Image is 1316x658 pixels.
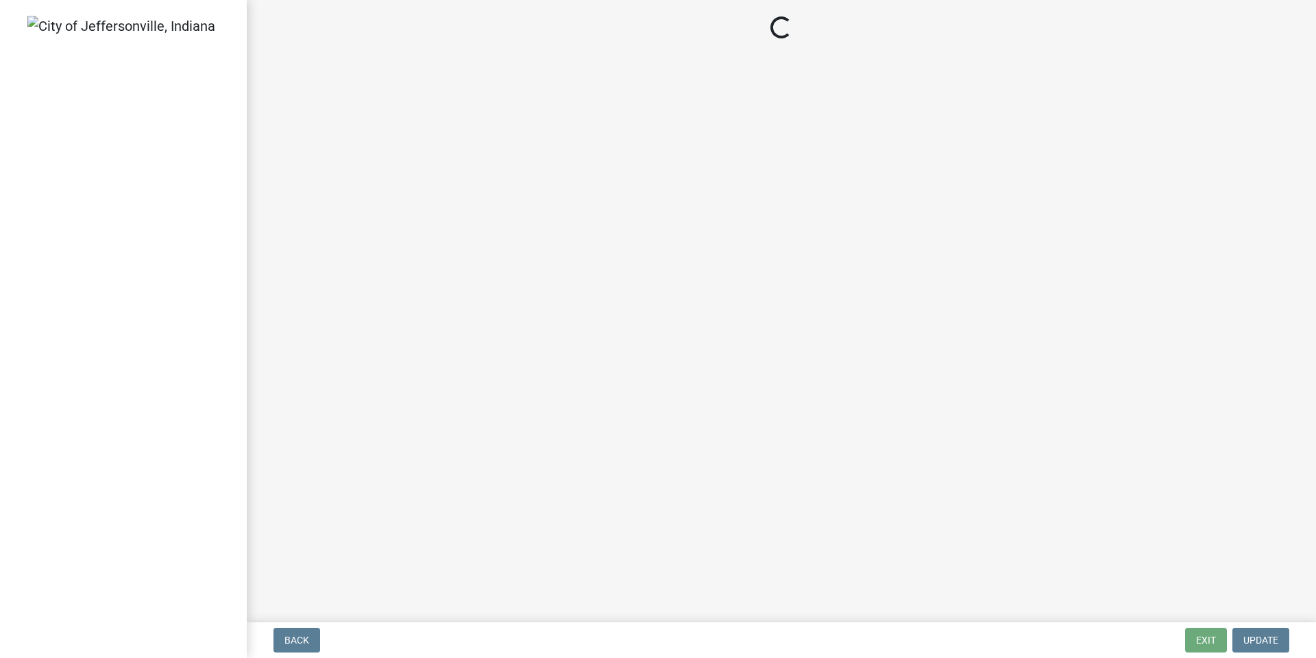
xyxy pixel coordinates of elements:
[1243,635,1278,646] span: Update
[273,628,320,653] button: Back
[1232,628,1289,653] button: Update
[27,16,215,36] img: City of Jeffersonville, Indiana
[284,635,309,646] span: Back
[1185,628,1227,653] button: Exit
